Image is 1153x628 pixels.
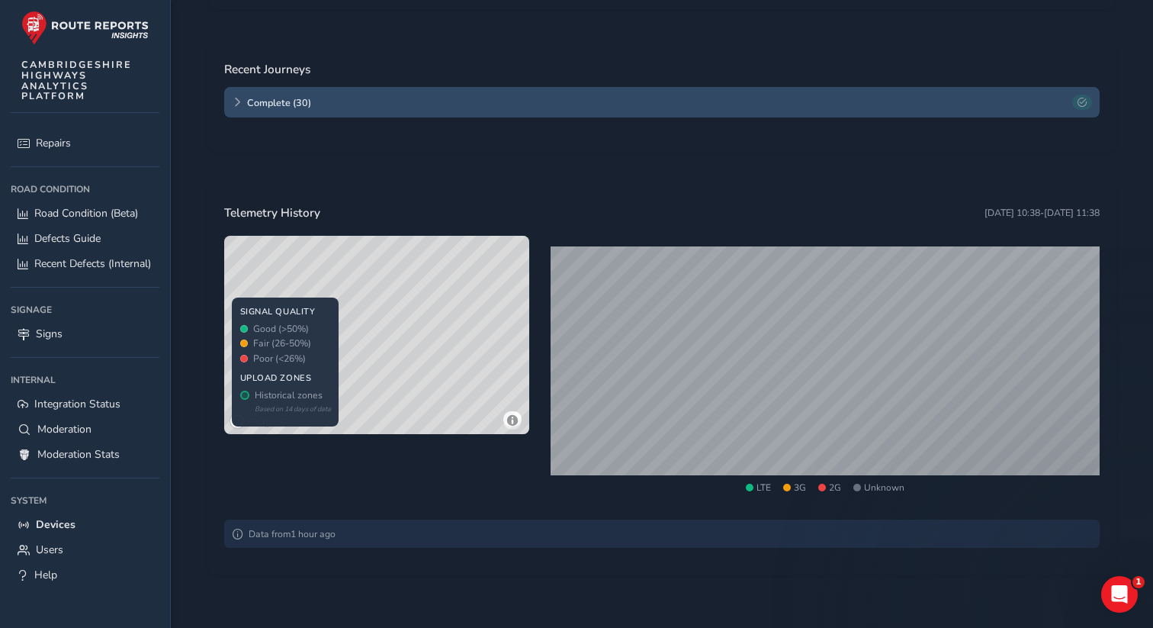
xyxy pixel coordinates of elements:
[34,256,151,271] span: Recent Defects (Internal)
[36,327,63,341] span: Signs
[11,512,159,537] a: Devices
[34,206,138,221] span: Road Condition (Beta)
[11,417,159,442] a: Moderation
[36,136,71,150] span: Repairs
[224,63,310,76] h3: Recent Journeys
[746,481,771,494] span: LTE
[21,11,149,45] img: rr logo
[36,543,63,557] span: Users
[224,206,320,220] h3: Telemetry History
[34,397,120,411] span: Integration Status
[11,130,159,156] a: Repairs
[255,404,331,414] div: Based on 14 days of data
[37,447,120,462] span: Moderation Stats
[11,226,159,251] a: Defects Guide
[11,201,159,226] a: Road Condition (Beta)
[1132,576,1145,588] span: 1
[247,96,1067,109] span: Complete ( 30 )
[224,520,1100,548] div: Data from 1 hour ago
[34,568,57,582] span: Help
[11,178,159,201] div: Road Condition
[11,562,159,588] a: Help
[255,389,323,401] span: Historical zones
[11,537,159,562] a: Users
[253,337,311,349] span: Fair (26-50%)
[253,323,309,335] span: Good (>50%)
[11,442,159,467] a: Moderation Stats
[11,391,159,417] a: Integration Status
[11,489,159,512] div: System
[11,251,159,276] a: Recent Defects (Internal)
[253,353,306,365] span: Poor (<26%)
[21,60,132,101] span: CAMBRIDGESHIRE HIGHWAYS ANALYTICS PLATFORM
[37,422,92,436] span: Moderation
[240,372,331,384] div: UPLOAD ZONES
[783,481,806,494] span: 3G
[818,481,841,494] span: 2G
[240,306,331,317] div: SIGNAL QUALITY
[11,298,159,321] div: Signage
[1101,576,1138,613] iframe: Intercom live chat
[34,231,101,246] span: Defects Guide
[11,369,159,391] div: Internal
[984,207,1100,219] span: [DATE] 10:38 - [DATE] 11:38
[853,481,904,494] span: Unknown
[36,517,75,532] span: Devices
[11,321,159,346] a: Signs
